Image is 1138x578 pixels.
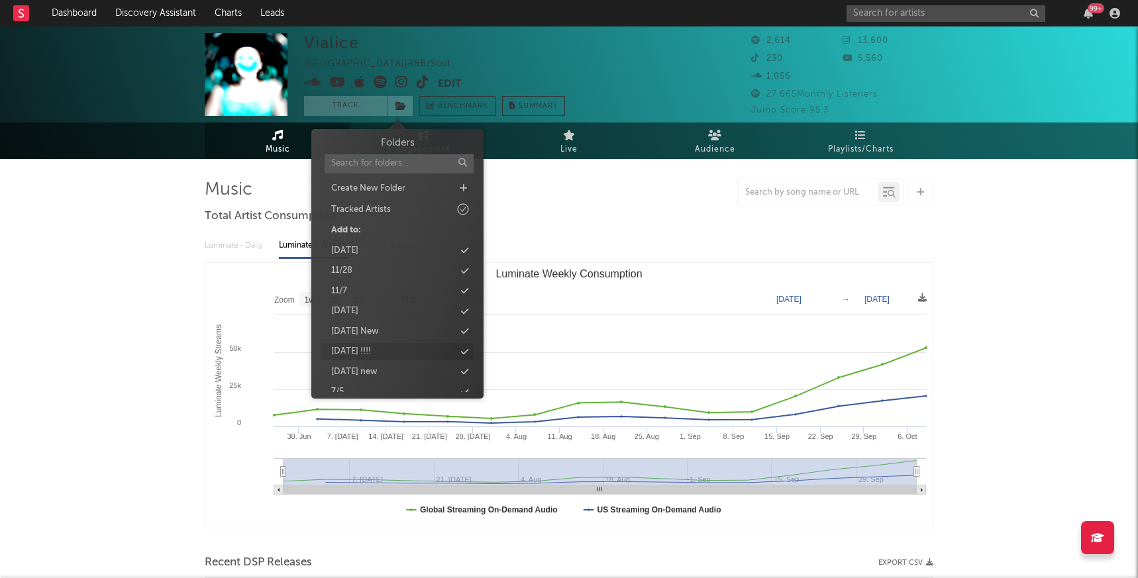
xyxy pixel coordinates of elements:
button: Edit [438,75,462,92]
a: Audience [642,122,788,159]
span: Recent DSP Releases [205,555,312,571]
text: 18. Aug [591,432,615,440]
span: Audience [695,142,735,158]
span: Benchmark [438,99,488,115]
text: Luminate Weekly Consumption [495,268,642,279]
text: 25k [229,381,241,389]
button: Track [304,96,387,116]
text: 29. Sep [851,432,876,440]
span: 1,056 [751,72,791,81]
span: Summary [519,103,558,110]
div: Add to: [331,224,361,237]
span: 5,560 [843,54,883,63]
span: Playlists/Charts [828,142,894,158]
text: 6. Oct [898,432,917,440]
span: Jump Score: 95.3 [751,106,829,115]
div: [GEOGRAPHIC_DATA] | R&B/Soul [304,56,466,72]
span: 27,665 Monthly Listeners [751,90,878,99]
input: Search by song name or URL [739,187,878,198]
text: 22. Sep [808,432,833,440]
a: Playlists/Charts [788,122,933,159]
text: 30. Jun [287,432,311,440]
span: 13,600 [843,36,888,45]
h3: Folders [380,136,414,151]
div: Create New Folder [331,182,405,195]
text: 1w [305,295,315,305]
div: Luminate - Weekly [279,234,348,257]
text: 11. Aug [547,432,572,440]
span: 2,614 [751,36,791,45]
text: 14. [DATE] [368,432,403,440]
text: US Streaming On-Demand Audio [597,505,721,514]
text: 4. Aug [506,432,527,440]
span: Total Artist Consumption [205,209,336,224]
span: Live [560,142,578,158]
text: [DATE] [864,295,890,304]
a: Engagement [350,122,496,159]
a: Live [496,122,642,159]
text: 8. Sep [723,432,745,440]
button: 99+ [1084,8,1093,19]
div: [DATE] New [331,325,379,338]
span: Music [266,142,290,158]
text: → [842,295,850,304]
div: Vialice [304,33,359,52]
a: Benchmark [419,96,495,116]
text: 1. Sep [680,432,701,440]
div: 11/7 [331,285,347,298]
svg: Luminate Weekly Consumption [205,263,933,528]
span: 230 [751,54,783,63]
div: Tracked Artists [331,203,391,217]
input: Search for folders... [325,154,474,173]
text: 50k [229,344,241,352]
text: Luminate Weekly Streams [214,324,223,417]
div: [DATE] !!!! [331,345,371,358]
text: 25. Aug [635,432,659,440]
a: Music [205,122,350,159]
div: 11/28 [331,264,352,277]
div: 7/5 [331,385,344,399]
text: 7. [DATE] [327,432,358,440]
button: Summary [502,96,565,116]
text: Zoom [274,295,295,305]
button: Export CSV [878,559,933,567]
div: [DATE] [331,244,358,258]
text: Global Streaming On-Demand Audio [420,505,558,514]
text: 0 [237,418,241,426]
text: [DATE] [776,295,802,304]
input: Search for artists [847,5,1045,22]
div: 99 + [1088,3,1104,13]
text: 15. Sep [764,432,790,440]
div: [DATE] [331,305,358,318]
text: 28. [DATE] [455,432,490,440]
div: [DATE] new [331,365,378,379]
text: 21. [DATE] [412,432,447,440]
